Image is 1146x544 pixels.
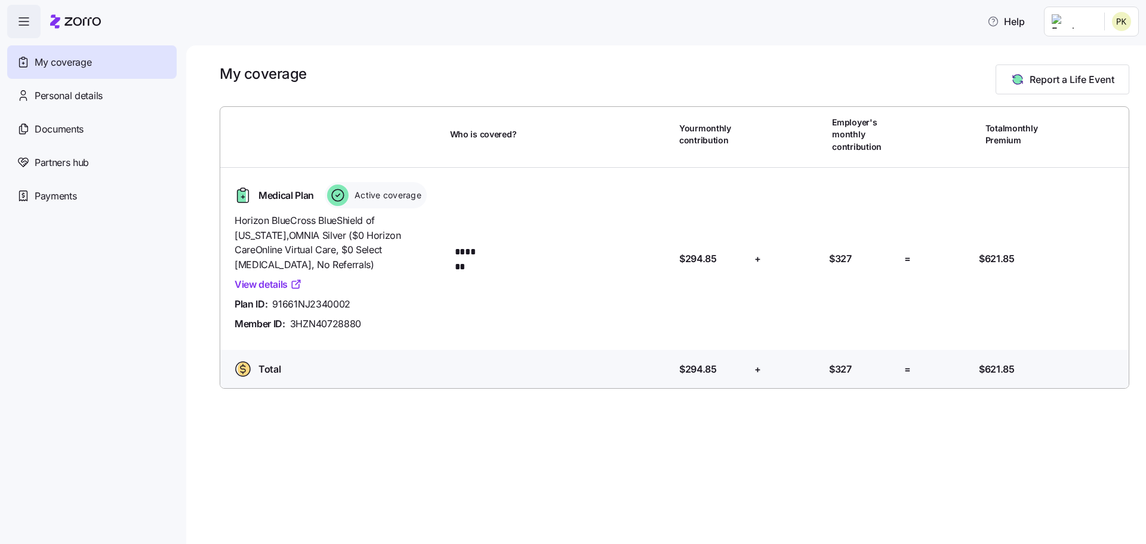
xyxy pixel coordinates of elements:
a: Personal details [7,79,177,112]
span: = [904,362,911,377]
a: Payments [7,179,177,213]
span: Total monthly Premium [985,122,1052,147]
h1: My coverage [220,64,307,83]
span: Help [987,14,1025,29]
span: Medical Plan [258,188,314,203]
span: Who is covered? [450,128,517,140]
img: Employer logo [1052,14,1095,29]
span: $294.85 [679,362,717,377]
span: $294.85 [679,251,717,266]
span: $327 [829,251,852,266]
span: Total [258,362,281,377]
img: e9aff26684a9e60089f38b851e2179ed [1112,12,1131,31]
span: Partners hub [35,155,89,170]
button: Help [978,10,1034,33]
button: Report a Life Event [996,64,1129,94]
span: Documents [35,122,84,137]
a: Documents [7,112,177,146]
span: Member ID: [235,316,285,331]
span: Personal details [35,88,103,103]
span: Payments [35,189,76,204]
span: = [904,251,911,266]
a: Partners hub [7,146,177,179]
span: Horizon BlueCross BlueShield of [US_STATE] , OMNIA Silver ($0 Horizon CareOnline Virtual Care, $0... [235,213,440,272]
span: + [754,362,761,377]
a: View details [235,277,302,292]
span: Your monthly contribution [679,122,746,147]
span: Active coverage [351,189,421,201]
span: My coverage [35,55,91,70]
span: $621.85 [979,251,1015,266]
span: $621.85 [979,362,1015,377]
span: $327 [829,362,852,377]
span: Plan ID: [235,297,267,312]
span: Employer's monthly contribution [832,116,899,153]
span: 3HZN40728880 [290,316,361,331]
span: 91661NJ2340002 [272,297,350,312]
span: Report a Life Event [1030,72,1114,87]
a: My coverage [7,45,177,79]
span: + [754,251,761,266]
